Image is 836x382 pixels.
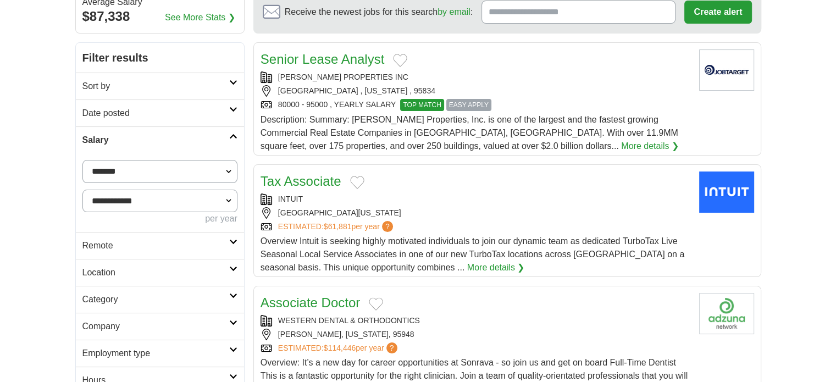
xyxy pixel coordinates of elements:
[261,99,690,111] div: 80000 - 95000 , YEARLY SALARY
[261,115,678,151] span: Description: Summary: [PERSON_NAME] Properties, Inc. is one of the largest and the fastest growin...
[621,140,679,153] a: More details ❯
[386,342,397,353] span: ?
[261,315,690,326] div: WESTERN DENTAL & ORTHODONTICS
[76,126,244,153] a: Salary
[82,293,229,306] h2: Category
[82,134,229,147] h2: Salary
[400,99,444,111] span: TOP MATCH
[261,236,684,272] span: Overview Intuit is seeking highly motivated individuals to join our dynamic team as dedicated Tur...
[261,174,341,189] a: Tax Associate
[261,207,690,219] div: [GEOGRAPHIC_DATA][US_STATE]
[382,221,393,232] span: ?
[467,261,525,274] a: More details ❯
[324,344,356,352] span: $114,446
[76,73,244,99] a: Sort by
[76,286,244,313] a: Category
[82,80,229,93] h2: Sort by
[278,195,303,203] a: INTUIT
[76,313,244,340] a: Company
[76,340,244,367] a: Employment type
[82,7,237,26] div: $87,338
[278,221,395,232] a: ESTIMATED:$61,881per year?
[76,259,244,286] a: Location
[261,52,384,67] a: Senior Lease Analyst
[76,232,244,259] a: Remote
[82,107,229,120] h2: Date posted
[261,85,690,97] div: [GEOGRAPHIC_DATA] , [US_STATE] , 95834
[446,99,491,111] span: EASY APPLY
[82,347,229,360] h2: Employment type
[699,293,754,334] img: Company logo
[165,11,235,24] a: See More Stats ❯
[393,54,407,67] button: Add to favorite jobs
[699,49,754,91] img: Company logo
[369,297,383,311] button: Add to favorite jobs
[261,329,690,340] div: [PERSON_NAME], [US_STATE], 95948
[699,171,754,213] img: Intuit logo
[324,222,352,231] span: $61,881
[285,5,473,19] span: Receive the newest jobs for this search :
[278,342,400,354] a: ESTIMATED:$114,446per year?
[684,1,751,24] button: Create alert
[76,99,244,126] a: Date posted
[82,212,237,225] div: per year
[261,295,360,310] a: Associate Doctor
[76,43,244,73] h2: Filter results
[82,266,229,279] h2: Location
[82,239,229,252] h2: Remote
[82,320,229,333] h2: Company
[438,7,470,16] a: by email
[261,71,690,83] div: [PERSON_NAME] PROPERTIES INC
[350,176,364,189] button: Add to favorite jobs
